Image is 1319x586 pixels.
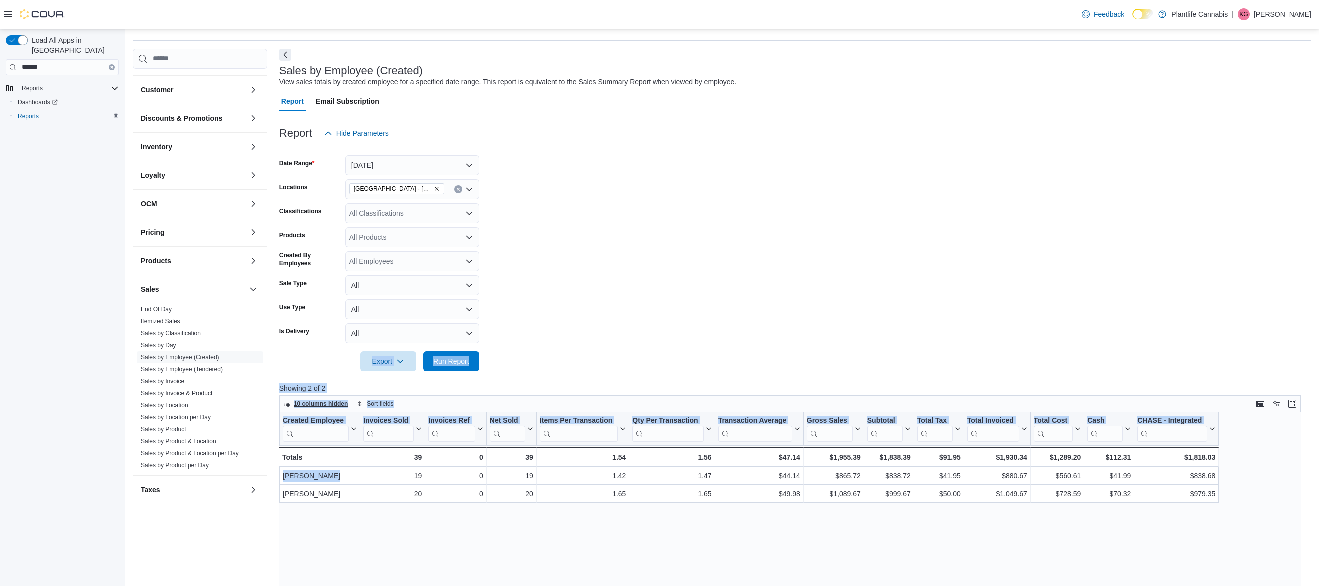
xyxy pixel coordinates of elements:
[141,438,216,445] a: Sales by Product & Location
[807,416,853,441] div: Gross Sales
[141,365,223,373] span: Sales by Employee (Tendered)
[1137,416,1207,441] div: CHASE - Integrated
[141,142,172,152] h3: Inventory
[141,330,201,337] a: Sales by Classification
[807,470,861,482] div: $865.72
[490,416,525,425] div: Net Sold
[428,451,483,463] div: 0
[718,451,800,463] div: $47.14
[1286,398,1298,410] button: Enter fullscreen
[465,185,473,193] button: Open list of options
[1078,4,1128,24] a: Feedback
[281,91,304,111] span: Report
[18,82,47,94] button: Reports
[283,416,357,441] button: Created Employee
[283,416,349,425] div: Created Employee
[141,317,180,325] span: Itemized Sales
[540,416,626,441] button: Items Per Transaction
[141,305,172,313] span: End Of Day
[867,488,911,500] div: $999.67
[141,449,239,457] span: Sales by Product & Location per Day
[428,488,483,500] div: 0
[141,227,164,237] h3: Pricing
[632,451,711,463] div: 1.56
[141,485,245,495] button: Taxes
[10,109,123,123] button: Reports
[22,84,43,92] span: Reports
[1137,488,1215,500] div: $979.35
[718,416,800,441] button: Transaction Average
[917,416,953,441] div: Total Tax
[141,284,245,294] button: Sales
[141,354,219,361] a: Sales by Employee (Created)
[490,488,533,500] div: 20
[967,416,1019,425] div: Total Invoiced
[141,437,216,445] span: Sales by Product & Location
[141,401,188,409] span: Sales by Location
[1087,416,1123,425] div: Cash
[316,91,379,111] span: Email Subscription
[20,9,65,19] img: Cova
[283,416,349,441] div: Created Employee
[807,416,853,425] div: Gross Sales
[141,414,211,421] a: Sales by Location per Day
[141,390,212,397] a: Sales by Invoice & Product
[18,112,39,120] span: Reports
[967,488,1027,500] div: $1,049.67
[428,470,483,482] div: 0
[294,400,348,408] span: 10 columns hidden
[247,169,259,181] button: Loyalty
[141,462,209,469] a: Sales by Product per Day
[967,470,1027,482] div: $880.67
[279,279,307,287] label: Sale Type
[1034,416,1073,425] div: Total Cost
[141,318,180,325] a: Itemized Sales
[133,303,267,475] div: Sales
[247,198,259,210] button: OCM
[141,284,159,294] h3: Sales
[465,257,473,265] button: Open list of options
[10,95,123,109] a: Dashboards
[247,141,259,153] button: Inventory
[490,451,533,463] div: 39
[1034,451,1081,463] div: $1,289.20
[1132,19,1133,20] span: Dark Mode
[247,226,259,238] button: Pricing
[282,451,357,463] div: Totals
[141,402,188,409] a: Sales by Location
[867,451,911,463] div: $1,838.39
[141,85,245,95] button: Customer
[141,341,176,349] span: Sales by Day
[1270,398,1282,410] button: Display options
[917,416,953,425] div: Total Tax
[917,488,961,500] div: $50.00
[1087,470,1131,482] div: $41.99
[141,256,171,266] h3: Products
[283,488,357,500] div: [PERSON_NAME]
[1087,416,1131,441] button: Cash
[363,488,422,500] div: 20
[540,470,626,482] div: 1.42
[360,351,416,371] button: Export
[632,416,711,441] button: Qty Per Transaction
[141,353,219,361] span: Sales by Employee (Created)
[867,416,911,441] button: Subtotal
[718,470,800,482] div: $44.14
[423,351,479,371] button: Run Report
[967,451,1027,463] div: $1,930.34
[1254,398,1266,410] button: Keyboard shortcuts
[247,112,259,124] button: Discounts & Promotions
[1254,8,1311,20] p: [PERSON_NAME]
[141,199,157,209] h3: OCM
[109,64,115,70] button: Clear input
[141,450,239,457] a: Sales by Product & Location per Day
[867,416,903,425] div: Subtotal
[141,426,186,433] a: Sales by Product
[141,389,212,397] span: Sales by Invoice & Product
[917,451,961,463] div: $91.95
[2,81,123,95] button: Reports
[247,484,259,496] button: Taxes
[1034,416,1073,441] div: Total Cost
[141,377,184,385] span: Sales by Invoice
[807,416,861,441] button: Gross Sales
